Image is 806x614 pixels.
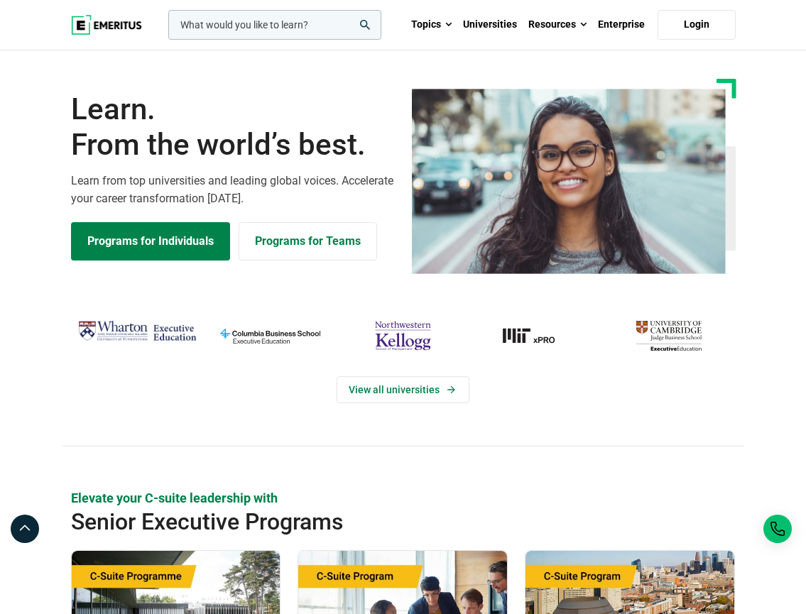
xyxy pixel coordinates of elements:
span: From the world’s best. [71,127,395,163]
a: MIT-xPRO [476,317,595,356]
input: woocommerce-product-search-field-0 [168,10,381,40]
h1: Learn. [71,92,395,163]
a: View Universities [337,376,469,403]
h2: Senior Executive Programs [71,508,669,536]
a: Explore Programs [71,222,230,261]
a: Explore for Business [239,222,377,261]
img: Learn from the world's best [412,89,726,274]
p: Elevate your C-suite leadership with [71,489,736,507]
img: MIT xPRO [476,317,595,356]
img: columbia-business-school [211,317,330,356]
p: Learn from top universities and leading global voices. Accelerate your career transformation [DATE]. [71,172,395,208]
img: Wharton Executive Education [78,317,197,346]
a: Login [658,10,736,40]
img: cambridge-judge-business-school [609,317,728,356]
img: northwestern-kellogg [344,317,462,356]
